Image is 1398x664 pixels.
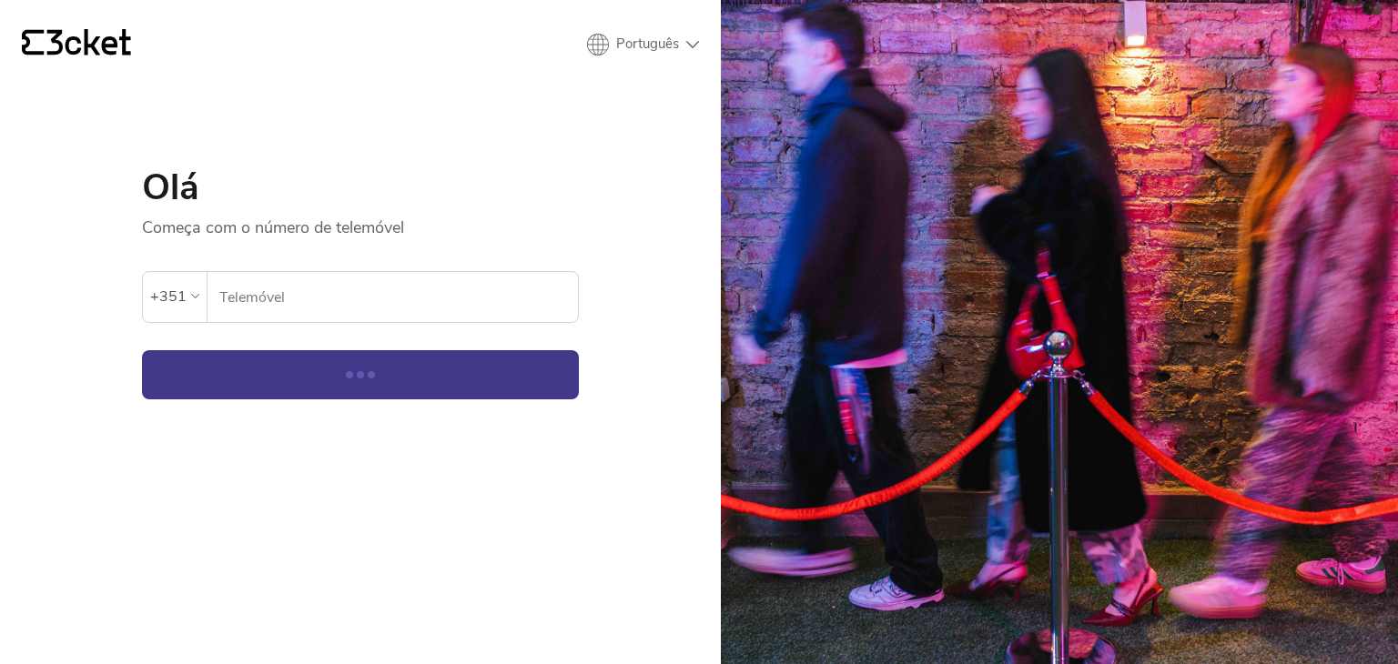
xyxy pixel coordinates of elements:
[142,350,579,399] button: Continuar
[142,206,579,238] p: Começa com o número de telemóvel
[208,272,578,323] label: Telemóvel
[150,283,187,310] div: +351
[218,272,578,322] input: Telemóvel
[22,30,44,55] g: {' '}
[22,29,131,60] a: {' '}
[142,169,579,206] h1: Olá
